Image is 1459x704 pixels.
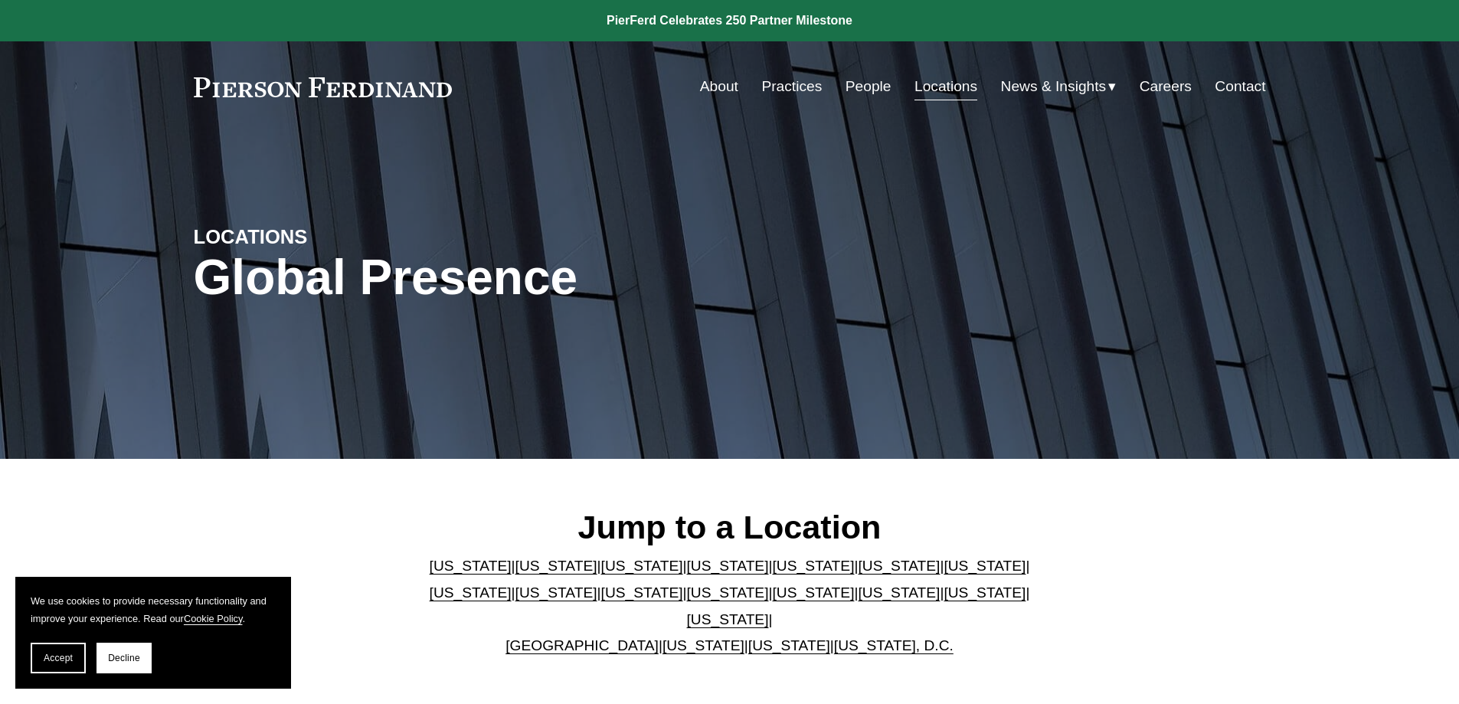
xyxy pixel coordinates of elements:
[858,558,940,574] a: [US_STATE]
[31,643,86,673] button: Accept
[44,653,73,663] span: Accept
[184,613,243,624] a: Cookie Policy
[944,584,1026,601] a: [US_STATE]
[15,577,291,689] section: Cookie banner
[430,584,512,601] a: [US_STATE]
[761,72,822,101] a: Practices
[687,558,769,574] a: [US_STATE]
[1215,72,1265,101] a: Contact
[914,72,977,101] a: Locations
[601,558,683,574] a: [US_STATE]
[748,637,830,653] a: [US_STATE]
[31,592,276,627] p: We use cookies to provide necessary functionality and improve your experience. Read our .
[662,637,744,653] a: [US_STATE]
[858,584,940,601] a: [US_STATE]
[515,584,597,601] a: [US_STATE]
[846,72,891,101] a: People
[687,584,769,601] a: [US_STATE]
[834,637,954,653] a: [US_STATE], D.C.
[1001,72,1117,101] a: folder dropdown
[108,653,140,663] span: Decline
[687,611,769,627] a: [US_STATE]
[417,507,1042,547] h2: Jump to a Location
[1140,72,1192,101] a: Careers
[194,250,908,306] h1: Global Presence
[505,637,659,653] a: [GEOGRAPHIC_DATA]
[194,224,462,249] h4: LOCATIONS
[944,558,1026,574] a: [US_STATE]
[1001,74,1107,100] span: News & Insights
[772,558,854,574] a: [US_STATE]
[97,643,152,673] button: Decline
[430,558,512,574] a: [US_STATE]
[700,72,738,101] a: About
[417,553,1042,659] p: | | | | | | | | | | | | | | | | | |
[515,558,597,574] a: [US_STATE]
[772,584,854,601] a: [US_STATE]
[601,584,683,601] a: [US_STATE]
